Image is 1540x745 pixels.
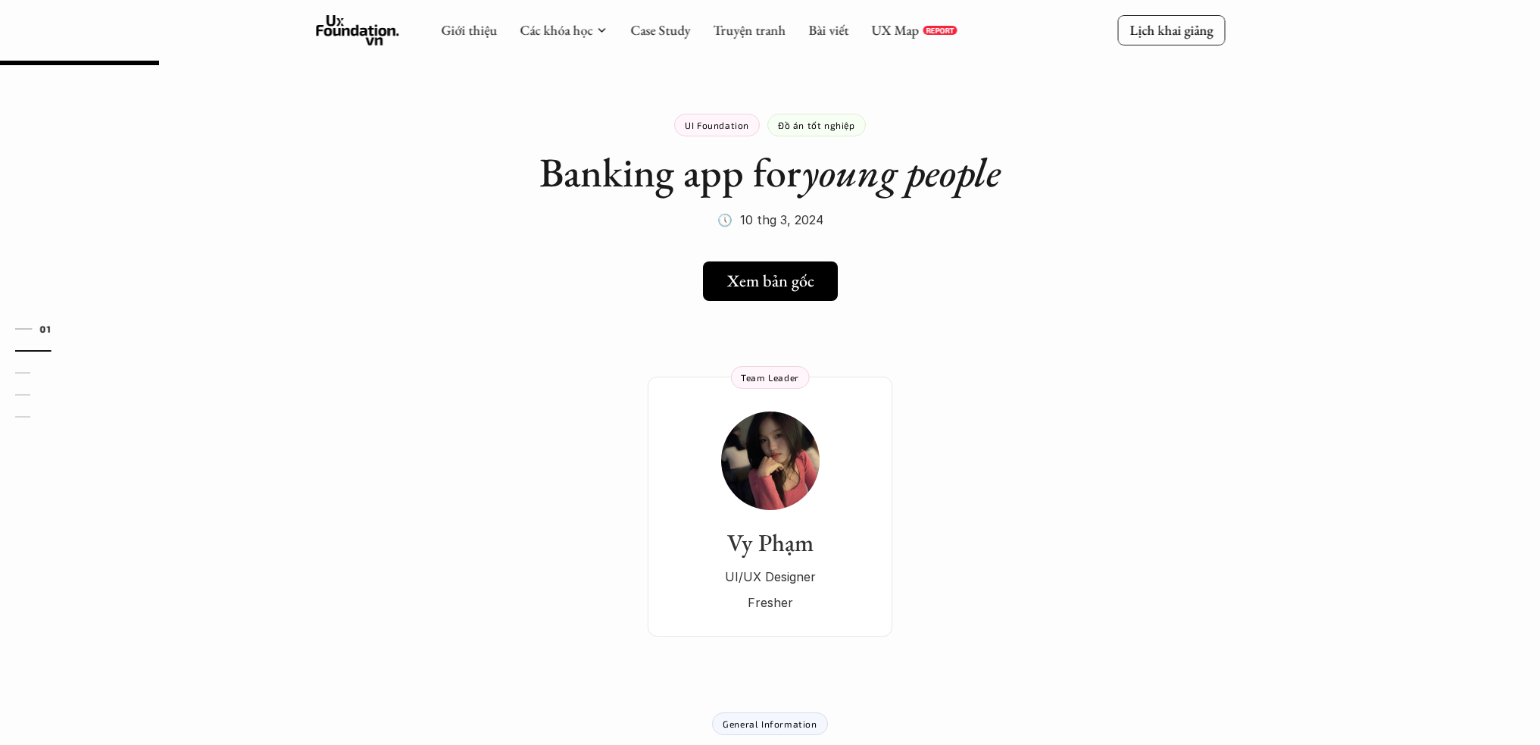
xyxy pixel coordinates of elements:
[40,323,51,333] strong: 01
[539,148,1001,197] h1: Banking app for
[801,146,1001,199] em: young people
[663,591,877,614] p: Fresher
[727,271,814,291] h5: Xem bản gốc
[713,21,786,39] a: Truyện tranh
[648,377,892,637] a: Vy PhạmUI/UX DesignerFresherTeam Leader
[723,718,817,729] p: General Information
[717,208,823,231] p: 🕔 10 thg 3, 2024
[15,320,87,338] a: 01
[871,21,919,39] a: UX Map
[923,26,957,35] a: REPORT
[1117,15,1225,45] a: Lịch khai giảng
[741,372,799,383] p: Team Leader
[663,528,877,557] h3: Vy Phạm
[685,120,749,130] p: UI Foundation
[703,261,838,301] a: Xem bản gốc
[778,120,855,130] p: Đồ án tốt nghiệp
[808,21,848,39] a: Bài viết
[1129,21,1213,39] p: Lịch khai giảng
[663,565,877,588] p: UI/UX Designer
[441,21,497,39] a: Giới thiệu
[630,21,690,39] a: Case Study
[926,26,954,35] p: REPORT
[520,21,592,39] a: Các khóa học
